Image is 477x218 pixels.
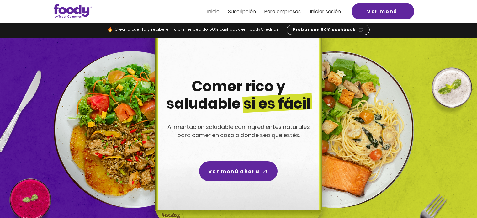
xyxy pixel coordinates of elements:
span: ra empresas [270,8,301,15]
span: Alimentación saludable con ingredientes naturales para comer en casa o donde sea que estés. [167,123,310,139]
img: left-dish-compress.png [54,51,210,208]
span: Ver menú [367,8,397,15]
a: Inicio [207,9,220,14]
span: Iniciar sesión [310,8,341,15]
span: Probar con 50% cashback [293,27,356,33]
a: Probar con 50% cashback [287,25,370,35]
a: Iniciar sesión [310,9,341,14]
img: Logo_Foody V2.0.0 (3).png [54,4,92,18]
a: Suscripción [228,9,256,14]
span: Suscripción [228,8,256,15]
span: Pa [264,8,270,15]
span: Comer rico y saludable si es fácil [166,76,311,114]
a: Ver menú ahora [199,161,278,181]
a: Ver menú [352,3,414,19]
a: Para empresas [264,9,301,14]
span: Ver menú ahora [208,167,259,175]
span: Inicio [207,8,220,15]
span: 🔥 Crea tu cuenta y recibe en tu primer pedido 50% cashback en FoodyCréditos [107,27,278,32]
